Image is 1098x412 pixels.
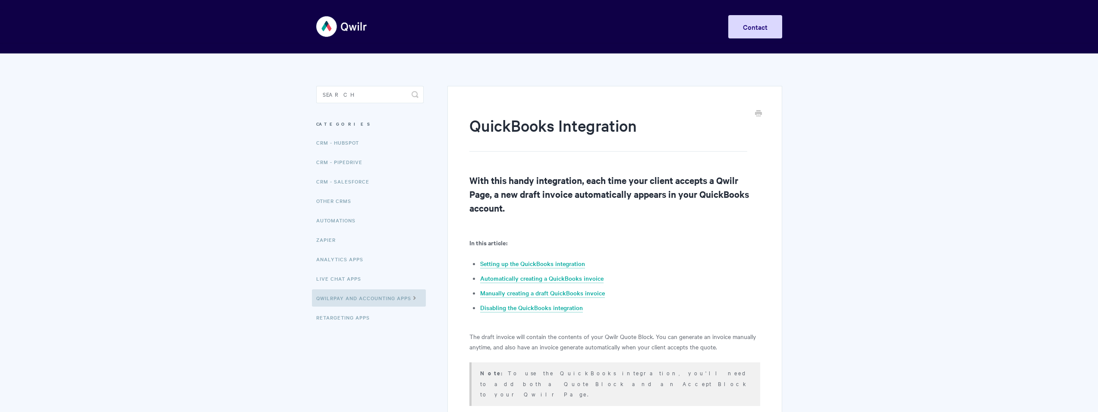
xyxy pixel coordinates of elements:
a: QwilrPay and Accounting Apps [312,289,426,307]
h2: With this handy integration, each time your client accepts a Qwilr Page, a new draft invoice auto... [469,173,760,215]
strong: Note: [480,369,508,377]
a: Automatically creating a QuickBooks invoice [480,274,604,283]
a: Retargeting Apps [316,309,376,326]
b: In this article: [469,238,507,247]
a: Print this Article [755,109,762,119]
p: The draft invoice will contain the contents of your Qwilr Quote Block. You can generate an invoic... [469,331,760,352]
a: CRM - HubSpot [316,134,365,151]
a: Zapier [316,231,342,248]
a: Live Chat Apps [316,270,368,287]
a: Other CRMs [316,192,358,209]
h1: QuickBooks Integration [469,114,747,152]
p: To use the QuickBooks integration, you'll need to add both a Quote Block and an Accept Block to y... [480,368,749,399]
a: Automations [316,212,362,229]
a: Disabling the QuickBooks integration [480,303,583,313]
a: Analytics Apps [316,250,370,268]
a: Setting up the QuickBooks integration [480,259,585,269]
a: Manually creating a draft QuickBooks invoice [480,288,605,298]
a: CRM - Salesforce [316,173,376,190]
a: CRM - Pipedrive [316,153,369,171]
a: Contact [728,15,782,38]
img: Qwilr Help Center [316,10,368,43]
h3: Categories [316,116,424,132]
input: Search [316,86,424,103]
